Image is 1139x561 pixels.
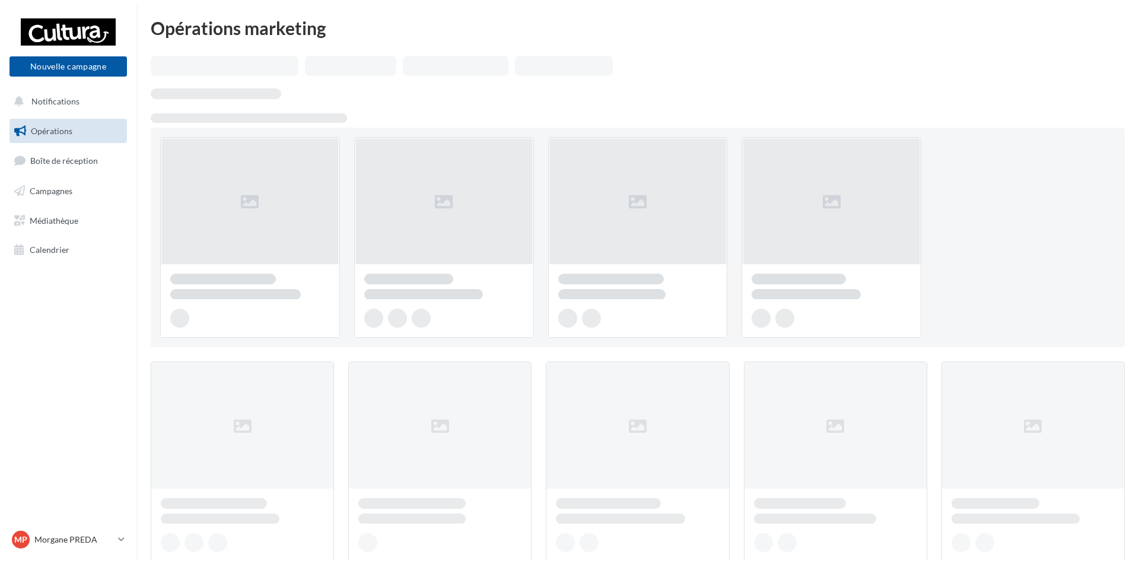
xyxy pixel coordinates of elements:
span: Notifications [31,96,79,106]
a: Campagnes [7,179,129,204]
div: Opérations marketing [151,19,1125,37]
span: Calendrier [30,245,69,255]
a: Opérations [7,119,129,144]
p: Morgane PREDA [34,534,113,546]
a: Médiathèque [7,208,129,233]
span: Boîte de réception [30,156,98,166]
button: Nouvelle campagne [9,56,127,77]
a: Calendrier [7,237,129,262]
button: Notifications [7,89,125,114]
span: Médiathèque [30,215,78,225]
span: Opérations [31,126,72,136]
a: Boîte de réception [7,148,129,173]
span: Campagnes [30,186,72,196]
a: MP Morgane PREDA [9,528,127,551]
span: MP [14,534,27,546]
